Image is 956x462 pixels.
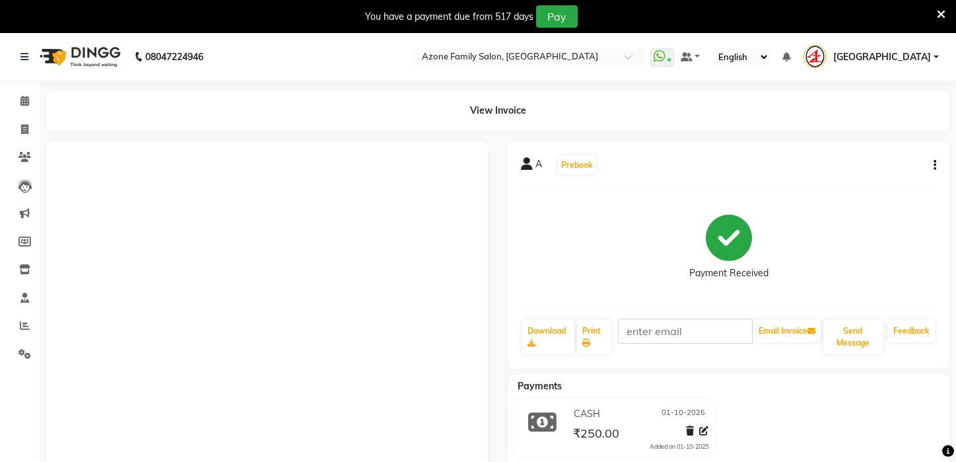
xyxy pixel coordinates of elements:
[558,156,596,174] button: Prebook
[689,266,768,280] div: Payment Received
[365,10,533,24] div: You have a payment due from 517 days
[662,407,705,421] span: 01-10-2025
[753,320,821,342] button: Email Invoice
[34,38,124,75] img: logo
[573,426,619,444] span: ₹250.00
[833,50,931,64] span: [GEOGRAPHIC_DATA]
[888,320,935,342] a: Feedback
[823,320,883,354] button: Send Message
[650,442,708,451] div: Added on 01-10-2025
[574,407,600,421] span: CASH
[522,320,574,354] a: Download
[46,91,949,131] div: View Invoice
[535,157,542,176] span: A
[536,5,578,28] button: Pay
[577,320,611,354] a: Print
[618,319,753,344] input: enter email
[803,45,827,68] img: kharagpur
[145,38,203,75] b: 08047224946
[518,380,562,392] span: Payments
